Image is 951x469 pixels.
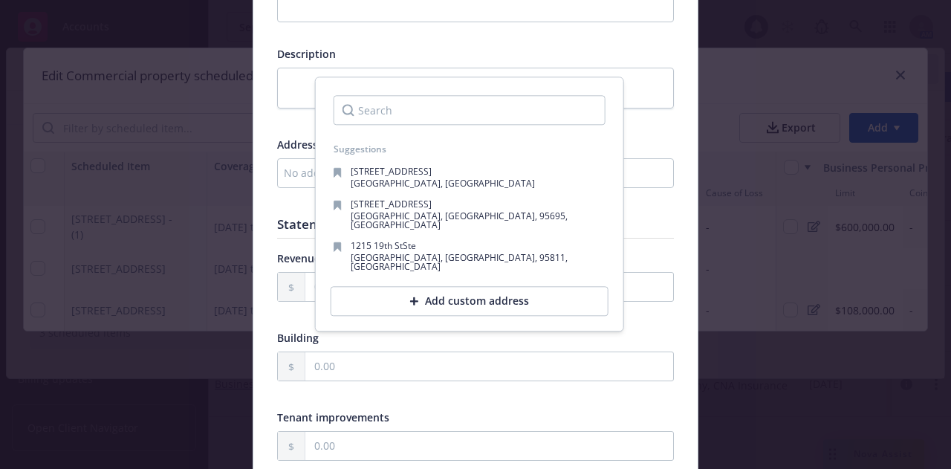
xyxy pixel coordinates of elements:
[277,138,318,152] span: Address
[334,143,606,155] div: Suggestions
[403,239,416,252] span: Ste
[331,286,608,316] button: Add custom address
[305,273,673,301] input: 0.00
[351,198,432,210] span: [STREET_ADDRESS]
[322,161,617,194] button: [STREET_ADDRESS][GEOGRAPHIC_DATA], [GEOGRAPHIC_DATA]
[284,165,652,181] div: No address selected
[351,210,568,231] span: [GEOGRAPHIC_DATA], [GEOGRAPHIC_DATA], 95695, [GEOGRAPHIC_DATA]
[351,177,535,190] span: [GEOGRAPHIC_DATA], [GEOGRAPHIC_DATA]
[277,410,389,424] span: Tenant improvements
[277,47,336,61] span: Description
[322,236,617,277] button: 1215 19th StSte[GEOGRAPHIC_DATA], [GEOGRAPHIC_DATA], 95811, [GEOGRAPHIC_DATA]
[351,239,403,252] span: 1215 19th St
[277,216,674,232] h1: Statement of values
[351,251,568,273] span: [GEOGRAPHIC_DATA], [GEOGRAPHIC_DATA], 95811, [GEOGRAPHIC_DATA]
[351,165,432,178] span: [STREET_ADDRESS]
[305,352,673,381] input: 0.00
[277,158,674,188] button: No address selected
[334,95,606,125] input: Search
[305,432,673,460] input: 0.00
[277,251,383,265] span: Revenues at location
[322,194,617,236] button: [STREET_ADDRESS][GEOGRAPHIC_DATA], [GEOGRAPHIC_DATA], 95695, [GEOGRAPHIC_DATA]
[277,331,319,345] span: Building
